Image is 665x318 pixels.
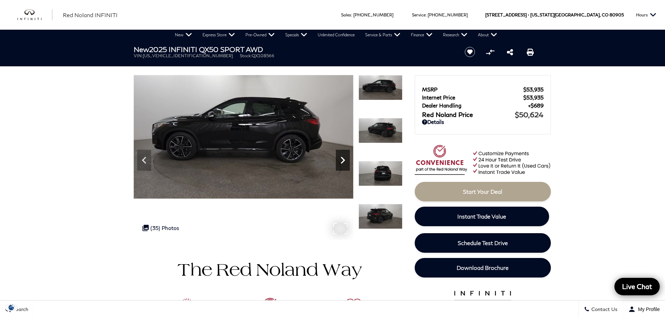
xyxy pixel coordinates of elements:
[63,11,118,19] a: Red Noland INFINITI
[415,258,551,278] a: Download Brochure
[63,12,118,18] span: Red Noland INFINITI
[134,53,143,58] span: VIN:
[415,207,549,226] a: Instant Trade Value
[353,12,393,17] a: [PHONE_NUMBER]
[590,306,618,312] span: Contact Us
[143,53,233,58] span: [US_VEHICLE_IDENTIFICATION_NUMBER]
[422,86,523,93] span: MSRP
[415,182,551,201] a: Start Your Deal
[3,304,20,311] img: Opt-Out Icon
[473,30,502,40] a: About
[485,47,495,57] button: Compare Vehicle
[422,86,544,93] a: MSRP $53,935
[351,12,352,17] span: :
[240,30,280,40] a: Pre-Owned
[336,150,350,171] div: Next
[507,48,513,56] a: Share this New 2025 INFINITI QX50 SPORT AWD
[406,30,438,40] a: Finance
[280,30,312,40] a: Specials
[170,30,502,40] nav: Main Navigation
[428,12,468,17] a: [PHONE_NUMBER]
[412,12,426,17] span: Service
[515,110,544,119] span: $50,624
[422,94,544,101] a: Internet Price $53,935
[341,12,351,17] span: Sales
[359,204,402,229] img: New 2025 BLACK OBSIDIAN INFINITI SPORT AWD image 8
[422,94,523,101] span: Internet Price
[252,53,274,58] span: QX108566
[134,45,453,53] h1: 2025 INFINITI QX50 SPORT AWD
[17,9,52,21] a: infiniti
[422,102,528,109] span: Dealer Handling
[134,45,149,53] strong: New
[635,306,660,312] span: My Profile
[312,30,360,40] a: Unlimited Confidence
[485,12,624,17] a: [STREET_ADDRESS] • [US_STATE][GEOGRAPHIC_DATA], CO 80905
[458,239,508,246] span: Schedule Test Drive
[422,111,515,118] span: Red Noland Price
[422,110,544,119] a: Red Noland Price $50,624
[457,213,506,220] span: Instant Trade Value
[240,53,252,58] span: Stock:
[528,102,544,109] span: $689
[619,282,656,291] span: Live Chat
[137,150,151,171] div: Previous
[415,233,551,253] a: Schedule Test Drive
[197,30,240,40] a: Express Store
[438,30,473,40] a: Research
[360,30,406,40] a: Service & Parts
[3,304,20,311] section: Click to Open Cookie Consent Modal
[527,48,534,56] a: Print this New 2025 INFINITI QX50 SPORT AWD
[523,86,544,93] span: $53,935
[614,278,660,295] a: Live Chat
[359,118,402,143] img: New 2025 BLACK OBSIDIAN INFINITI SPORT AWD image 6
[523,94,544,101] span: $53,935
[457,264,509,271] span: Download Brochure
[623,301,665,318] button: Open user profile menu
[462,46,478,58] button: Save vehicle
[449,289,517,317] img: infinitipremiumcare.png
[17,9,52,21] img: INFINITI
[134,75,353,199] img: New 2025 BLACK OBSIDIAN INFINITI SPORT AWD image 5
[426,12,427,17] span: :
[463,188,502,195] span: Start Your Deal
[359,75,402,100] img: New 2025 BLACK OBSIDIAN INFINITI SPORT AWD image 5
[359,161,402,186] img: New 2025 BLACK OBSIDIAN INFINITI SPORT AWD image 7
[11,306,28,312] span: Search
[422,119,544,125] a: Details
[170,30,197,40] a: New
[139,221,183,235] div: (35) Photos
[422,102,544,109] a: Dealer Handling $689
